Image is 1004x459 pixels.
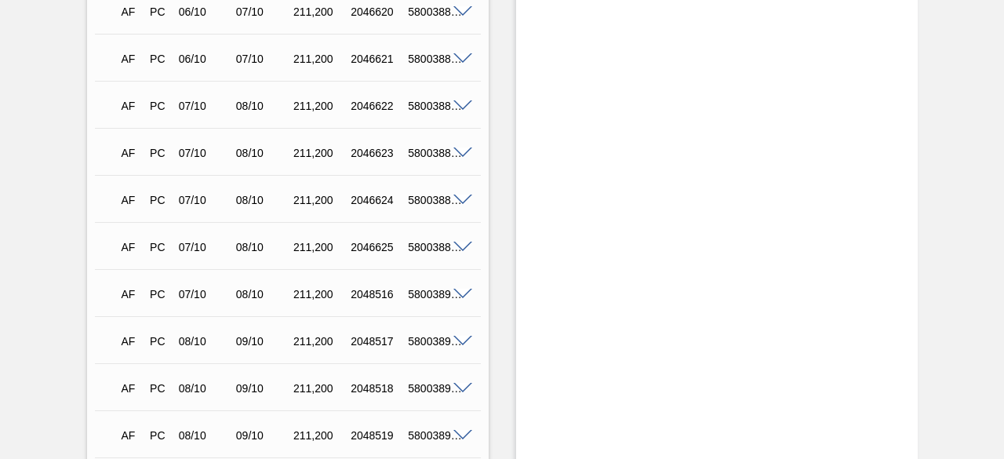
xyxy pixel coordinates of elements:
p: AF [122,53,141,65]
div: 211,200 [289,147,351,159]
div: 5800388149 [404,241,466,253]
div: 211,200 [289,53,351,65]
div: 2046620 [347,5,409,18]
div: 2046621 [347,53,409,65]
div: 211,200 [289,241,351,253]
div: Aguardando Faturamento [118,324,145,359]
div: 08/10/2025 [175,429,237,442]
p: AF [122,5,141,18]
div: Aguardando Faturamento [118,230,145,264]
div: 09/10/2025 [232,382,294,395]
div: 2046622 [347,100,409,112]
div: Pedido de Compra [146,147,173,159]
div: 2046623 [347,147,409,159]
div: 211,200 [289,5,351,18]
div: 5800389937 [404,335,466,348]
div: 211,200 [289,100,351,112]
div: 09/10/2025 [232,429,294,442]
div: 08/10/2025 [175,335,237,348]
div: 08/10/2025 [175,382,237,395]
div: 211,200 [289,288,351,301]
div: Aguardando Faturamento [118,136,145,170]
div: 07/10/2025 [232,5,294,18]
p: AF [122,429,141,442]
div: Aguardando Faturamento [118,371,145,406]
div: 08/10/2025 [232,288,294,301]
div: 07/10/2025 [175,241,237,253]
div: 211,200 [289,194,351,206]
div: 2046625 [347,241,409,253]
p: AF [122,194,141,206]
div: 07/10/2025 [175,194,237,206]
div: 5800388147 [404,147,466,159]
div: 5800388148 [404,194,466,206]
div: Pedido de Compra [146,194,173,206]
div: 08/10/2025 [232,100,294,112]
div: Pedido de Compra [146,288,173,301]
div: 211,200 [289,382,351,395]
div: 2046624 [347,194,409,206]
div: Aguardando Faturamento [118,42,145,76]
div: 07/10/2025 [175,100,237,112]
div: 08/10/2025 [232,147,294,159]
div: 211,200 [289,429,351,442]
div: 09/10/2025 [232,335,294,348]
p: AF [122,288,141,301]
div: Pedido de Compra [146,382,173,395]
p: AF [122,335,141,348]
div: 06/10/2025 [175,53,237,65]
div: Aguardando Faturamento [118,183,145,217]
div: Pedido de Compra [146,53,173,65]
p: AF [122,147,141,159]
p: AF [122,382,141,395]
div: Pedido de Compra [146,335,173,348]
div: 06/10/2025 [175,5,237,18]
p: AF [122,241,141,253]
div: 2048519 [347,429,409,442]
div: 5800388144 [404,5,466,18]
div: 07/10/2025 [175,288,237,301]
div: Pedido de Compra [146,429,173,442]
div: 5800389939 [404,429,466,442]
div: 5800389938 [404,382,466,395]
div: 07/10/2025 [232,53,294,65]
div: 5800388145 [404,53,466,65]
div: Pedido de Compra [146,5,173,18]
div: 08/10/2025 [232,194,294,206]
div: 08/10/2025 [232,241,294,253]
div: 07/10/2025 [175,147,237,159]
div: Aguardando Faturamento [118,418,145,453]
div: 5800389936 [404,288,466,301]
div: 5800388146 [404,100,466,112]
div: Aguardando Faturamento [118,89,145,123]
div: 211,200 [289,335,351,348]
div: 2048517 [347,335,409,348]
div: Aguardando Faturamento [118,277,145,311]
div: 2048518 [347,382,409,395]
div: Pedido de Compra [146,100,173,112]
p: AF [122,100,141,112]
div: Pedido de Compra [146,241,173,253]
div: 2048516 [347,288,409,301]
